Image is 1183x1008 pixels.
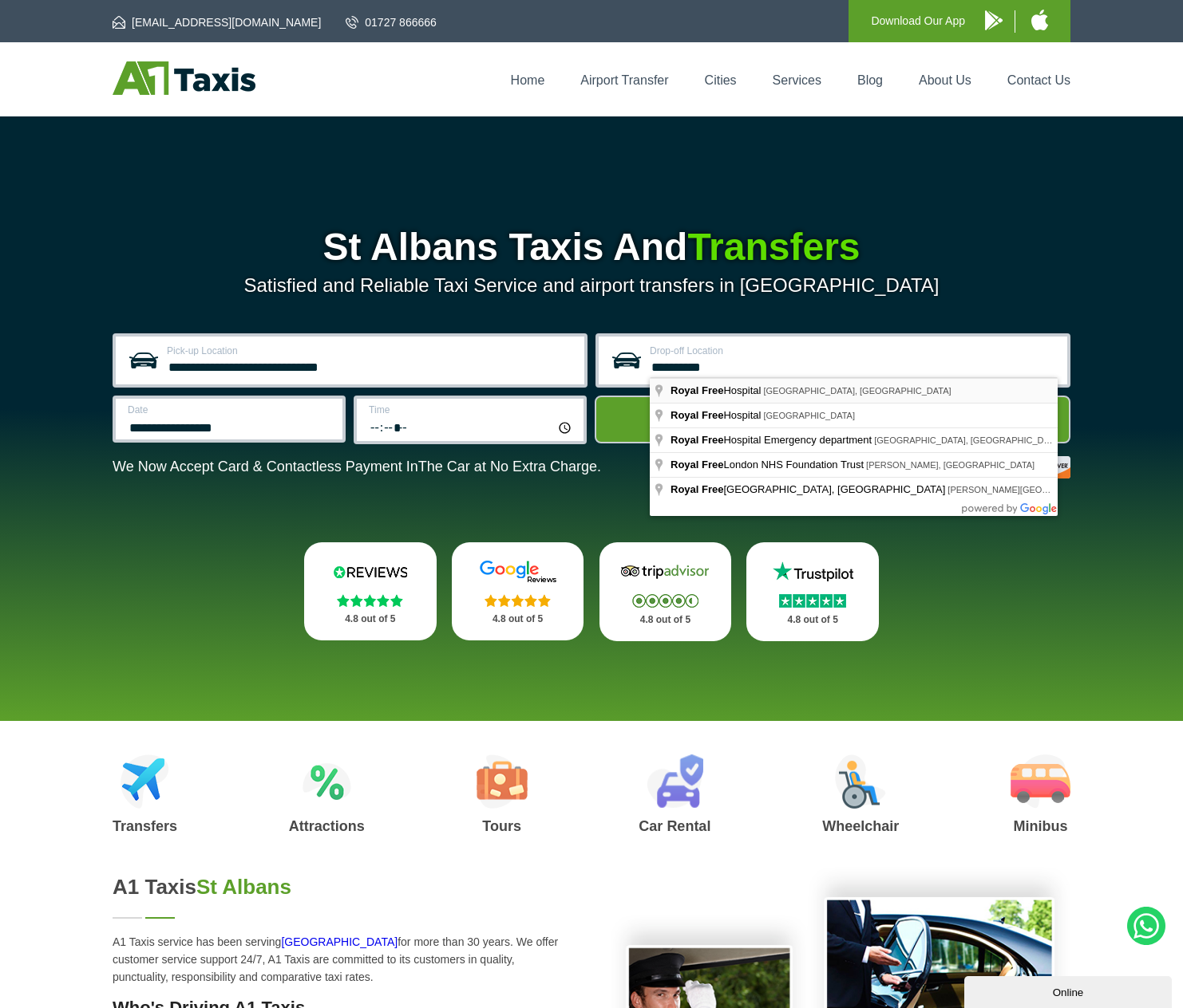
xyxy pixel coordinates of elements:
a: Blog [857,73,883,87]
img: Tours [477,754,528,809]
img: Stars [779,594,846,608]
img: Stars [632,594,698,608]
a: 01727 866666 [346,14,437,30]
a: Google Stars 4.8 out of 5 [452,542,584,640]
label: Time [369,405,574,415]
span: London NHS Foundation Trust [671,459,866,471]
img: Stars [485,594,551,607]
h3: Transfers [113,819,177,833]
label: Pick-up Location [167,346,575,356]
a: Tripadvisor Stars 4.8 out of 5 [599,542,732,641]
h3: Minibus [1011,819,1070,833]
p: We Now Accept Card & Contactless Payment In [113,459,601,475]
p: A1 Taxis service has been serving for more than 30 years. We offer customer service support 24/7,... [113,933,572,986]
a: About Us [919,73,971,87]
button: Get Quote [595,396,1070,443]
span: Hospital [671,384,763,396]
span: [GEOGRAPHIC_DATA], [GEOGRAPHIC_DATA] [671,483,948,495]
a: [EMAIL_ADDRESS][DOMAIN_NAME] [113,14,321,30]
iframe: chat widget [964,973,1175,1008]
span: [GEOGRAPHIC_DATA], [GEOGRAPHIC_DATA] [874,435,1062,445]
h2: A1 Taxis [113,875,572,900]
span: St Albans [196,875,291,899]
span: Hospital [671,409,763,421]
span: Hospital Emergency department [671,434,874,446]
a: Airport Transfer [580,73,668,87]
img: A1 Taxis iPhone App [1031,10,1048,30]
p: 4.8 out of 5 [617,610,714,630]
span: The Car at No Extra Charge. [418,459,601,474]
img: Trustpilot [765,560,861,584]
span: [PERSON_NAME], [GEOGRAPHIC_DATA] [866,460,1035,470]
img: Airport Transfers [121,754,169,809]
span: Royal Free [671,483,723,495]
img: Minibus [1011,754,1070,809]
img: Stars [337,594,403,607]
a: Services [773,73,821,87]
img: Wheelchair [835,754,886,809]
a: Cities [705,73,737,87]
img: Tripadvisor [617,560,713,584]
span: Royal Free [671,409,723,421]
img: Attractions [303,754,351,809]
span: [GEOGRAPHIC_DATA], [GEOGRAPHIC_DATA] [763,386,951,396]
p: 4.8 out of 5 [469,609,567,629]
img: Google [470,560,566,584]
span: Transfers [687,226,860,268]
a: Reviews.io Stars 4.8 out of 5 [304,542,437,640]
p: 4.8 out of 5 [322,609,419,629]
span: [GEOGRAPHIC_DATA] [763,411,855,420]
a: Contact Us [1007,73,1070,87]
a: [GEOGRAPHIC_DATA] [281,935,398,948]
img: A1 Taxis Android App [985,10,1003,30]
h3: Tours [477,819,528,833]
a: Trustpilot Stars 4.8 out of 5 [746,542,879,641]
span: Royal Free [671,459,723,471]
p: Satisfied and Reliable Taxi Service and airport transfers in [GEOGRAPHIC_DATA] [113,274,1070,297]
h1: St Albans Taxis And [113,228,1070,266]
label: Date [128,405,333,415]
a: Home [511,73,545,87]
h3: Car Rental [639,819,710,833]
img: Car Rental [647,754,703,809]
span: Royal Free [671,434,723,446]
h3: Wheelchair [822,819,899,833]
span: Royal Free [671,384,723,396]
h3: Attractions [289,819,365,833]
p: 4.8 out of 5 [764,610,861,630]
p: Download Our App [871,11,965,31]
img: A1 Taxis St Albans LTD [113,61,255,95]
img: Reviews.io [322,560,418,584]
label: Drop-off Location [650,346,1058,356]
